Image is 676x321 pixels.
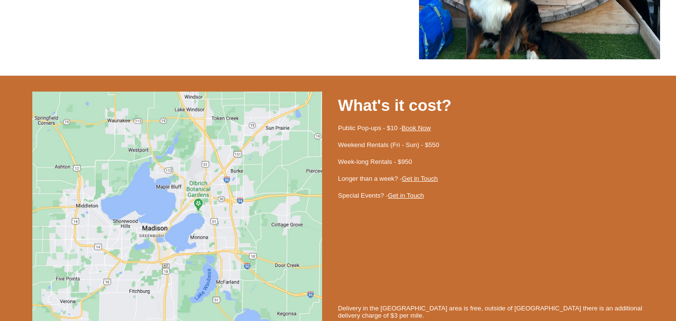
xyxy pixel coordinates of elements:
[338,170,660,187] div: Longer than a week? -
[402,175,438,182] a: Get in Touch
[338,92,660,120] div: What's it cost?
[338,136,660,153] div: Weekend Rentals (Fri - Sun) - $550
[338,153,660,170] div: Week-long Rentals - $950
[338,120,660,136] div: Public Pop-ups - $10 -
[402,124,431,132] a: Book Now
[388,192,424,199] a: Get in Touch
[338,187,660,204] div: Special Events? -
